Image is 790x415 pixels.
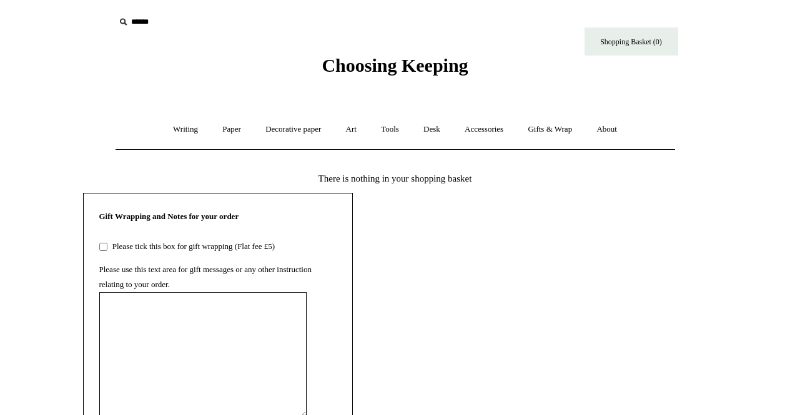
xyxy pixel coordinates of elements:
strong: Gift Wrapping and Notes for your order [99,212,239,221]
p: There is nothing in your shopping basket [83,171,708,186]
a: Gifts & Wrap [516,113,583,146]
a: About [585,113,628,146]
span: Choosing Keeping [322,55,468,76]
a: Shopping Basket (0) [585,27,678,56]
a: Desk [412,113,452,146]
a: Paper [211,113,252,146]
label: Please use this text area for gift messages or any other instruction relating to your order. [99,265,312,289]
a: Writing [162,113,209,146]
label: Please tick this box for gift wrapping (Flat fee £5) [109,242,275,251]
a: Choosing Keeping [322,65,468,74]
a: Decorative paper [254,113,332,146]
a: Tools [370,113,410,146]
a: Accessories [453,113,515,146]
a: Art [335,113,368,146]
